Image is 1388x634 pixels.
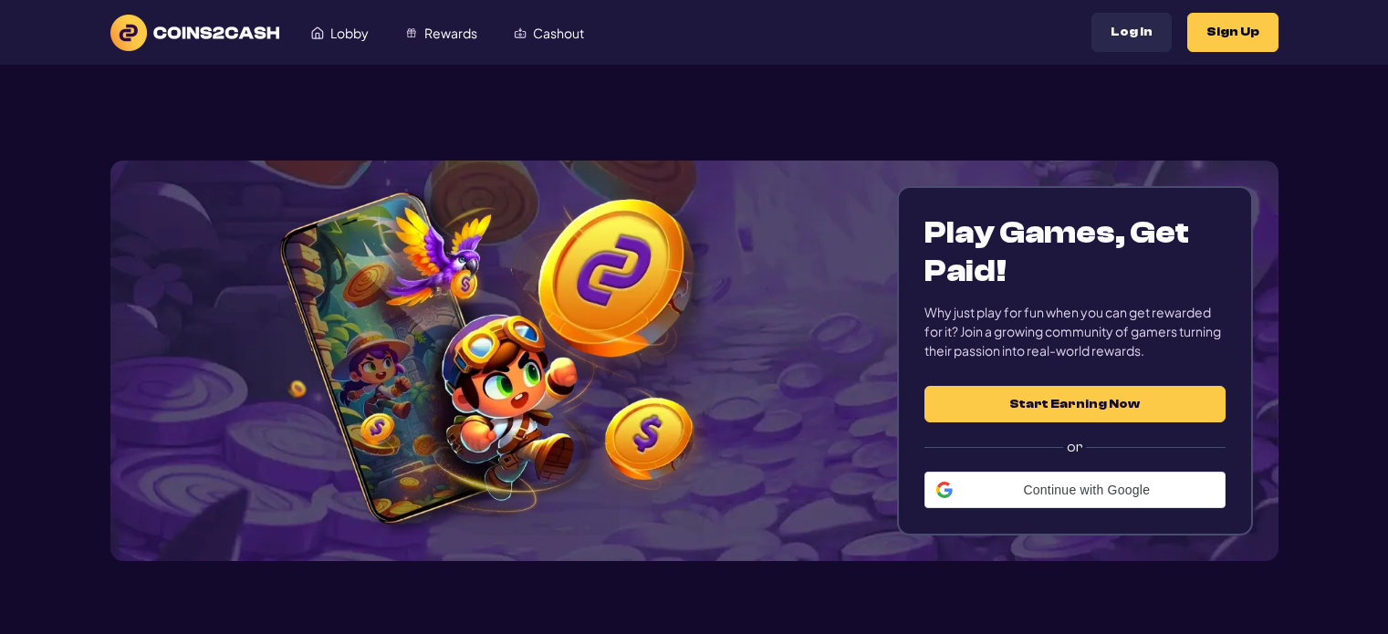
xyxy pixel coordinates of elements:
span: Cashout [533,26,584,39]
a: Rewards [387,16,496,50]
div: Continue with Google [924,472,1226,508]
img: logo text [110,15,279,51]
img: Cashout [514,26,527,39]
h1: Play Games, Get Paid! [924,213,1225,290]
span: Lobby [330,26,369,39]
span: Continue with Google [960,483,1214,497]
label: or [924,422,1225,472]
a: Lobby [293,16,387,50]
img: Rewards [405,26,418,39]
span: Rewards [424,26,477,39]
img: Lobby [311,26,324,39]
button: Sign Up [1187,13,1278,52]
button: Log In [1091,13,1172,52]
div: Why just play for fun when you can get rewarded for it? Join a growing community of gamers turnin... [924,303,1225,360]
a: Cashout [496,16,602,50]
button: Start Earning Now [924,386,1225,422]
